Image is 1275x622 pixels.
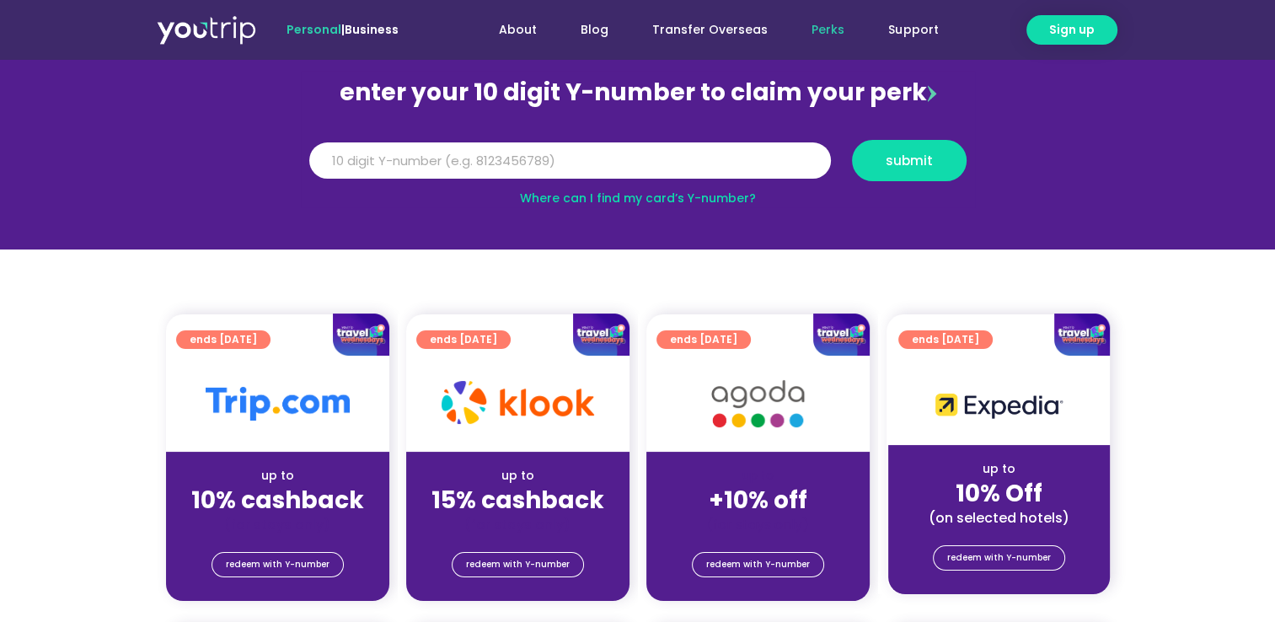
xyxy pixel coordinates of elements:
[287,21,341,38] span: Personal
[956,477,1042,510] strong: 10% Off
[420,467,616,485] div: up to
[477,14,559,46] a: About
[309,142,831,180] input: 10 digit Y-number (e.g. 8123456789)
[947,546,1051,570] span: redeem with Y-number
[742,467,774,484] span: up to
[301,71,975,115] div: enter your 10 digit Y-number to claim your perk
[706,553,810,576] span: redeem with Y-number
[559,14,630,46] a: Blog
[866,14,960,46] a: Support
[886,154,933,167] span: submit
[902,460,1096,478] div: up to
[226,553,329,576] span: redeem with Y-number
[191,484,364,517] strong: 10% cashback
[345,21,399,38] a: Business
[212,552,344,577] a: redeem with Y-number
[692,552,824,577] a: redeem with Y-number
[431,484,604,517] strong: 15% cashback
[444,14,960,46] nav: Menu
[902,509,1096,527] div: (on selected hotels)
[452,552,584,577] a: redeem with Y-number
[1049,21,1095,39] span: Sign up
[420,516,616,534] div: (for stays only)
[309,140,967,194] form: Y Number
[630,14,790,46] a: Transfer Overseas
[852,140,967,181] button: submit
[709,484,807,517] strong: +10% off
[287,21,399,38] span: |
[179,516,376,534] div: (for stays only)
[179,467,376,485] div: up to
[660,516,856,534] div: (for stays only)
[1026,15,1117,45] a: Sign up
[466,553,570,576] span: redeem with Y-number
[933,545,1065,571] a: redeem with Y-number
[520,190,756,206] a: Where can I find my card’s Y-number?
[790,14,866,46] a: Perks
